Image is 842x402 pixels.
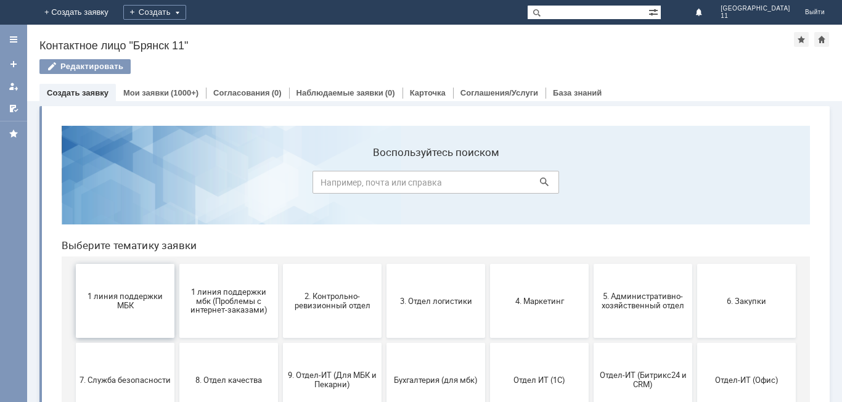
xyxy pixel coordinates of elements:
span: 5. Административно-хозяйственный отдел [546,176,637,194]
div: Сделать домашней страницей [814,32,829,47]
div: (1000+) [171,88,198,97]
span: 1 линия поддержки МБК [28,176,119,194]
button: 6. Закупки [645,148,744,222]
button: 1 линия поддержки МБК [24,148,123,222]
div: Добавить в избранное [794,32,809,47]
button: 7. Служба безопасности [24,227,123,301]
span: 9. Отдел-ИТ (Для МБК и Пекарни) [235,255,326,273]
span: не актуален [442,338,533,347]
span: 11 [721,12,790,20]
button: не актуален [438,306,537,380]
span: Финансовый отдел [28,338,119,347]
input: Например, почта или справка [261,55,507,78]
span: 2. Контрольно-ревизионный отдел [235,176,326,194]
span: Расширенный поиск [648,6,661,17]
button: 9. Отдел-ИТ (Для МБК и Пекарни) [231,227,330,301]
a: Карточка [410,88,446,97]
span: 1 линия поддержки мбк (Проблемы с интернет-заказами) [131,171,223,199]
a: База знаний [553,88,602,97]
a: Соглашения/Услуги [460,88,538,97]
span: Франчайзинг [131,338,223,347]
header: Выберите тематику заявки [10,123,758,136]
span: Бухгалтерия (для мбк) [338,259,430,268]
button: 5. Административно-хозяйственный отдел [542,148,640,222]
label: Воспользуйтесь поиском [261,30,507,43]
a: Наблюдаемые заявки [296,88,383,97]
button: 1 линия поддержки мбк (Проблемы с интернет-заказами) [128,148,226,222]
div: Контактное лицо "Брянск 11" [39,39,794,52]
span: Это соглашение не активно! [235,334,326,352]
div: Создать [123,5,186,20]
button: 2. Контрольно-ревизионный отдел [231,148,330,222]
button: Отдел-ИТ (Битрикс24 и CRM) [542,227,640,301]
a: Согласования [213,88,270,97]
button: 4. Маркетинг [438,148,537,222]
button: Финансовый отдел [24,306,123,380]
a: Мои заявки [123,88,169,97]
button: Бухгалтерия (для мбк) [335,227,433,301]
button: 8. Отдел качества [128,227,226,301]
a: Создать заявку [47,88,108,97]
button: [PERSON_NAME]. Услуги ИТ для МБК (оформляет L1) [335,306,433,380]
span: 7. Служба безопасности [28,259,119,268]
button: Отдел ИТ (1С) [438,227,537,301]
span: 4. Маркетинг [442,180,533,189]
button: Это соглашение не активно! [231,306,330,380]
span: 3. Отдел логистики [338,180,430,189]
span: Отдел-ИТ (Офис) [649,259,740,268]
a: Мои заявки [4,76,23,96]
button: 3. Отдел логистики [335,148,433,222]
span: Отдел-ИТ (Битрикс24 и CRM) [546,255,637,273]
div: (0) [385,88,395,97]
a: Мои согласования [4,99,23,118]
span: 6. Закупки [649,180,740,189]
span: 8. Отдел качества [131,259,223,268]
span: Отдел ИТ (1С) [442,259,533,268]
span: [GEOGRAPHIC_DATA] [721,5,790,12]
button: Отдел-ИТ (Офис) [645,227,744,301]
div: (0) [272,88,282,97]
a: Создать заявку [4,54,23,74]
button: Франчайзинг [128,306,226,380]
span: [PERSON_NAME]. Услуги ИТ для МБК (оформляет L1) [338,329,430,356]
